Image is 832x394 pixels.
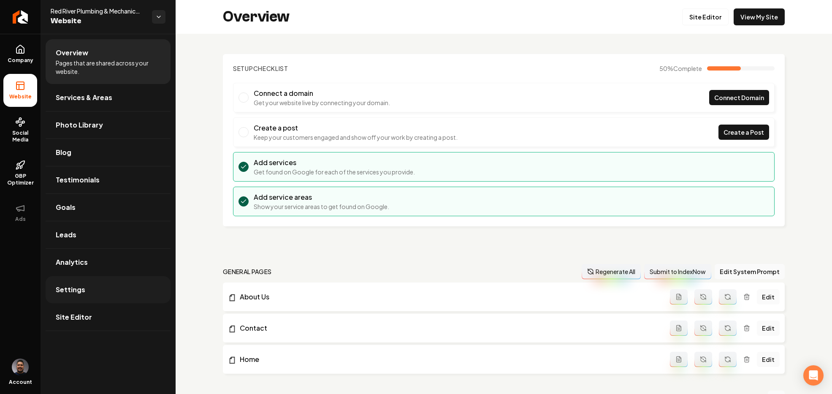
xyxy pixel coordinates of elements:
[56,59,160,76] span: Pages that are shared across your website.
[582,264,641,279] button: Regenerate All
[228,354,670,364] a: Home
[51,15,145,27] span: Website
[12,216,29,223] span: Ads
[56,312,92,322] span: Site Editor
[56,257,88,267] span: Analytics
[12,359,29,375] button: Open user button
[757,321,780,336] a: Edit
[46,166,171,193] a: Testimonials
[254,168,415,176] p: Get found on Google for each of the services you provide.
[254,202,389,211] p: Show your service areas to get found on Google.
[682,8,729,25] a: Site Editor
[233,65,253,72] span: Setup
[734,8,785,25] a: View My Site
[757,289,780,304] a: Edit
[3,173,37,186] span: GBP Optimizer
[254,88,390,98] h3: Connect a domain
[718,125,769,140] a: Create a Post
[46,249,171,276] a: Analytics
[228,292,670,302] a: About Us
[56,48,88,58] span: Overview
[3,38,37,71] a: Company
[670,352,688,367] button: Add admin page prompt
[228,323,670,333] a: Contact
[56,202,76,212] span: Goals
[3,196,37,229] button: Ads
[9,379,32,386] span: Account
[6,93,35,100] span: Website
[223,8,290,25] h2: Overview
[670,289,688,304] button: Add admin page prompt
[51,7,145,15] span: Red River Plumbing & Mechanical LLC
[46,84,171,111] a: Services & Areas
[724,128,764,137] span: Create a Post
[714,93,764,102] span: Connect Domain
[670,321,688,336] button: Add admin page prompt
[56,147,71,158] span: Blog
[254,158,415,168] h3: Add services
[4,57,37,64] span: Company
[673,65,702,72] span: Complete
[46,304,171,331] a: Site Editor
[254,98,390,107] p: Get your website live by connecting your domain.
[13,10,28,24] img: Rebolt Logo
[12,359,29,375] img: Daniel Humberto Ortega Celis
[56,230,76,240] span: Leads
[757,352,780,367] a: Edit
[56,175,100,185] span: Testimonials
[46,276,171,303] a: Settings
[46,194,171,221] a: Goals
[223,267,272,276] h2: general pages
[644,264,711,279] button: Submit to IndexNow
[46,139,171,166] a: Blog
[659,64,702,73] span: 50 %
[3,153,37,193] a: GBP Optimizer
[3,130,37,143] span: Social Media
[56,92,112,103] span: Services & Areas
[56,285,85,295] span: Settings
[46,221,171,248] a: Leads
[709,90,769,105] a: Connect Domain
[46,111,171,139] a: Photo Library
[715,264,785,279] button: Edit System Prompt
[254,133,458,141] p: Keep your customers engaged and show off your work by creating a post.
[254,123,458,133] h3: Create a post
[803,365,824,386] div: Open Intercom Messenger
[233,64,288,73] h2: Checklist
[254,192,389,202] h3: Add service areas
[3,110,37,150] a: Social Media
[56,120,103,130] span: Photo Library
